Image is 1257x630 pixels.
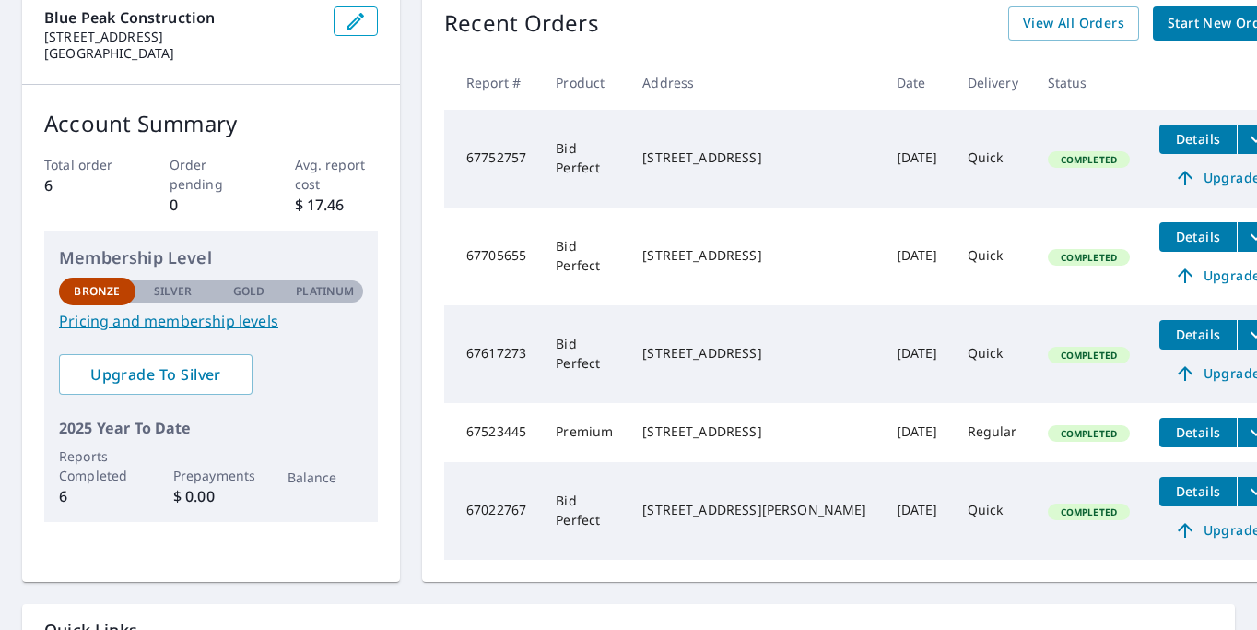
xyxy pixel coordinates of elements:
[444,55,541,110] th: Report #
[953,403,1033,462] td: Regular
[444,403,541,462] td: 67523445
[882,403,953,462] td: [DATE]
[170,194,253,216] p: 0
[1050,505,1128,518] span: Completed
[44,45,319,62] p: [GEOGRAPHIC_DATA]
[59,354,253,395] a: Upgrade To Silver
[1159,125,1237,154] button: detailsBtn-67752757
[1008,6,1139,41] a: View All Orders
[296,283,354,300] p: Platinum
[1023,12,1124,35] span: View All Orders
[882,208,953,305] td: [DATE]
[59,417,363,439] p: 2025 Year To Date
[1170,423,1226,441] span: Details
[154,283,193,300] p: Silver
[59,310,363,332] a: Pricing and membership levels
[444,6,599,41] p: Recent Orders
[642,344,866,363] div: [STREET_ADDRESS]
[1159,477,1237,506] button: detailsBtn-67022767
[953,462,1033,560] td: Quick
[1170,482,1226,500] span: Details
[233,283,264,300] p: Gold
[541,462,628,560] td: Bid Perfect
[444,462,541,560] td: 67022767
[541,305,628,403] td: Bid Perfect
[953,110,1033,208] td: Quick
[295,155,379,194] p: Avg. report cost
[953,55,1033,110] th: Delivery
[444,208,541,305] td: 67705655
[44,155,128,174] p: Total order
[1050,349,1128,362] span: Completed
[642,501,866,519] div: [STREET_ADDRESS][PERSON_NAME]
[1170,228,1226,245] span: Details
[288,468,364,487] p: Balance
[444,110,541,208] td: 67752757
[642,149,866,167] div: [STREET_ADDRESS]
[59,245,363,270] p: Membership Level
[882,55,953,110] th: Date
[1170,326,1226,343] span: Details
[1159,222,1237,252] button: detailsBtn-67705655
[44,29,319,45] p: [STREET_ADDRESS]
[1159,418,1237,447] button: detailsBtn-67523445
[953,305,1033,403] td: Quick
[642,246,866,265] div: [STREET_ADDRESS]
[59,446,135,485] p: Reports Completed
[44,107,378,140] p: Account Summary
[444,305,541,403] td: 67617273
[44,6,319,29] p: Blue Peak Construction
[628,55,881,110] th: Address
[541,55,628,110] th: Product
[1050,153,1128,166] span: Completed
[44,174,128,196] p: 6
[882,110,953,208] td: [DATE]
[1170,130,1226,148] span: Details
[642,422,866,441] div: [STREET_ADDRESS]
[882,305,953,403] td: [DATE]
[541,208,628,305] td: Bid Perfect
[173,485,250,507] p: $ 0.00
[74,364,238,385] span: Upgrade To Silver
[882,462,953,560] td: [DATE]
[1050,251,1128,264] span: Completed
[74,283,120,300] p: Bronze
[541,403,628,462] td: Premium
[1050,427,1128,440] span: Completed
[173,466,250,485] p: Prepayments
[295,194,379,216] p: $ 17.46
[1159,320,1237,350] button: detailsBtn-67617273
[1033,55,1145,110] th: Status
[953,208,1033,305] td: Quick
[541,110,628,208] td: Bid Perfect
[170,155,253,194] p: Order pending
[59,485,135,507] p: 6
